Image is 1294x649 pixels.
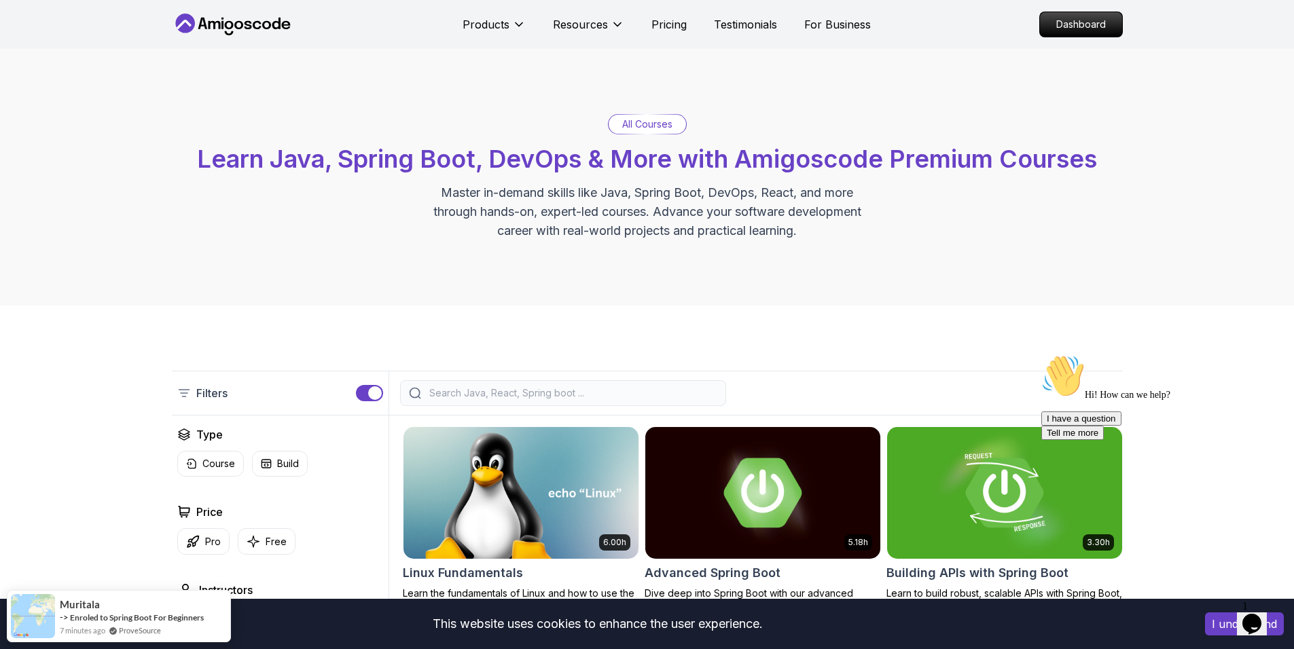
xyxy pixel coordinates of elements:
h2: Linux Fundamentals [403,563,523,582]
button: I have a question [5,62,86,77]
span: muritala [60,599,100,610]
button: Course [177,451,244,477]
a: Enroled to Spring Boot For Beginners [70,612,204,623]
img: provesource social proof notification image [11,594,55,638]
p: All Courses [622,117,672,131]
button: Products [463,16,526,43]
a: Building APIs with Spring Boot card3.30hBuilding APIs with Spring BootLearn to build robust, scal... [886,426,1123,627]
button: Accept cookies [1205,612,1284,635]
h2: Instructors [199,582,253,598]
a: Dashboard [1039,12,1123,37]
input: Search Java, React, Spring boot ... [427,386,717,400]
h2: Type [196,426,223,443]
div: 👋Hi! How can we help?I have a questionTell me more [5,5,250,91]
img: Advanced Spring Boot card [645,427,880,559]
p: Pro [205,535,221,549]
a: Pricing [651,16,687,33]
a: Linux Fundamentals card6.00hLinux FundamentalsLearn the fundamentals of Linux and how to use the ... [403,426,639,614]
span: Learn Java, Spring Boot, DevOps & More with Amigoscode Premium Courses [197,144,1097,174]
button: Tell me more [5,77,68,91]
p: Learn the fundamentals of Linux and how to use the command line [403,587,639,614]
h2: Price [196,504,223,520]
div: This website uses cookies to enhance the user experience. [10,609,1185,639]
button: Free [238,528,295,555]
p: Dashboard [1040,12,1122,37]
p: Master in-demand skills like Java, Spring Boot, DevOps, React, and more through hands-on, expert-... [419,183,876,240]
p: Filters [196,385,228,401]
p: Learn to build robust, scalable APIs with Spring Boot, mastering REST principles, JSON handling, ... [886,587,1123,627]
p: Products [463,16,509,33]
h2: Building APIs with Spring Boot [886,563,1068,582]
span: 7 minutes ago [60,625,105,636]
button: Pro [177,528,230,555]
iframe: chat widget [1237,595,1280,635]
p: 5.18h [848,537,868,548]
span: Hi! How can we help? [5,41,134,51]
img: Linux Fundamentals card [403,427,639,559]
span: -> [60,612,69,623]
p: Resources [553,16,608,33]
img: Building APIs with Spring Boot card [887,427,1122,559]
button: Resources [553,16,624,43]
p: Free [266,535,287,549]
img: :wave: [5,5,49,49]
iframe: chat widget [1036,349,1280,588]
p: Build [277,457,299,470]
p: Course [202,457,235,470]
a: ProveSource [119,625,161,636]
a: Advanced Spring Boot card5.18hAdvanced Spring BootDive deep into Spring Boot with our advanced co... [645,426,881,627]
button: Build [252,451,308,477]
p: Dive deep into Spring Boot with our advanced course, designed to take your skills from intermedia... [645,587,881,627]
a: Testimonials [714,16,777,33]
a: For Business [804,16,871,33]
p: 6.00h [603,537,626,548]
h2: Advanced Spring Boot [645,563,780,582]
